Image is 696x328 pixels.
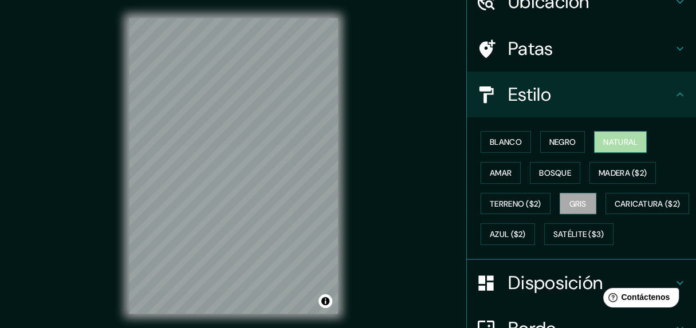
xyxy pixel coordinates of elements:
button: Blanco [481,131,531,153]
button: Natural [594,131,647,153]
font: Amar [490,168,512,178]
button: Madera ($2) [589,162,656,184]
button: Caricatura ($2) [605,193,690,215]
font: Estilo [508,82,551,106]
div: Patas [467,26,696,72]
iframe: Lanzador de widgets de ayuda [594,283,683,315]
font: Disposición [508,271,603,295]
font: Azul ($2) [490,230,526,240]
div: Disposición [467,260,696,306]
button: Negro [540,131,585,153]
button: Satélite ($3) [544,223,614,245]
button: Terreno ($2) [481,193,550,215]
button: Gris [560,193,596,215]
button: Activar o desactivar atribución [318,294,332,308]
font: Blanco [490,137,522,147]
button: Bosque [530,162,580,184]
font: Negro [549,137,576,147]
font: Gris [569,199,587,209]
font: Caricatura ($2) [615,199,681,209]
canvas: Mapa [129,18,338,314]
font: Madera ($2) [599,168,647,178]
button: Amar [481,162,521,184]
font: Natural [603,137,638,147]
div: Estilo [467,72,696,117]
button: Azul ($2) [481,223,535,245]
font: Patas [508,37,553,61]
font: Terreno ($2) [490,199,541,209]
font: Satélite ($3) [553,230,604,240]
font: Bosque [539,168,571,178]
